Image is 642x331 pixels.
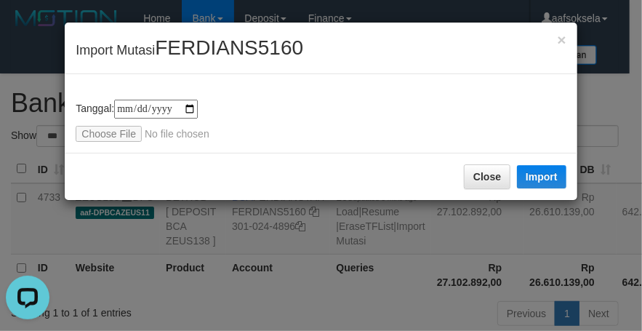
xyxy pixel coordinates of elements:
[557,32,566,47] button: Close
[155,36,303,59] span: FERDIANS5160
[6,6,49,49] button: Open LiveChat chat widget
[517,165,566,188] button: Import
[76,100,566,142] div: Tanggal:
[76,43,303,57] span: Import Mutasi
[557,31,566,48] span: ×
[464,164,510,189] button: Close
